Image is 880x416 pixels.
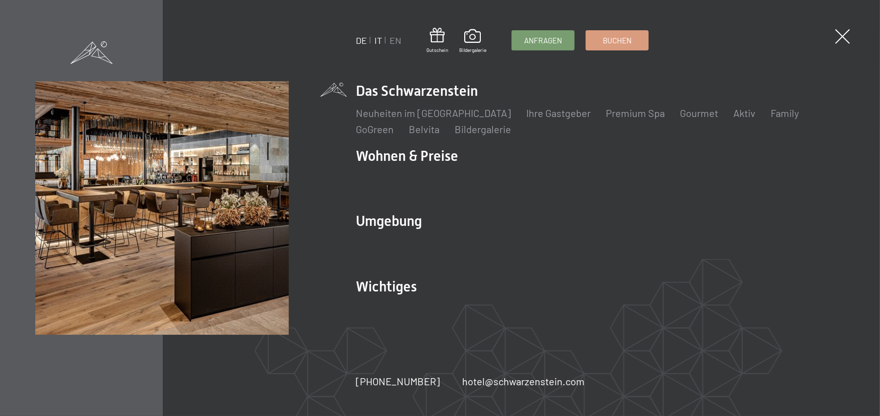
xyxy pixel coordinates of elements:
span: Anfragen [524,35,562,46]
a: Neuheiten im [GEOGRAPHIC_DATA] [356,107,511,119]
a: Premium Spa [606,107,665,119]
a: DE [356,35,367,46]
a: Aktiv [733,107,756,119]
a: hotel@schwarzenstein.com [462,374,585,388]
a: Gutschein [426,28,448,53]
a: IT [374,35,382,46]
a: Bildergalerie [459,29,486,53]
a: EN [390,35,401,46]
a: GoGreen [356,123,394,135]
span: Gutschein [426,46,448,53]
span: [PHONE_NUMBER] [356,375,440,387]
span: Buchen [603,35,632,46]
a: Anfragen [512,31,574,50]
a: Bildergalerie [455,123,511,135]
span: Bildergalerie [459,46,486,53]
a: Gourmet [680,107,718,119]
a: Belvita [409,123,439,135]
a: Buchen [586,31,648,50]
a: Ihre Gastgeber [526,107,591,119]
a: Family [771,107,799,119]
a: [PHONE_NUMBER] [356,374,440,388]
